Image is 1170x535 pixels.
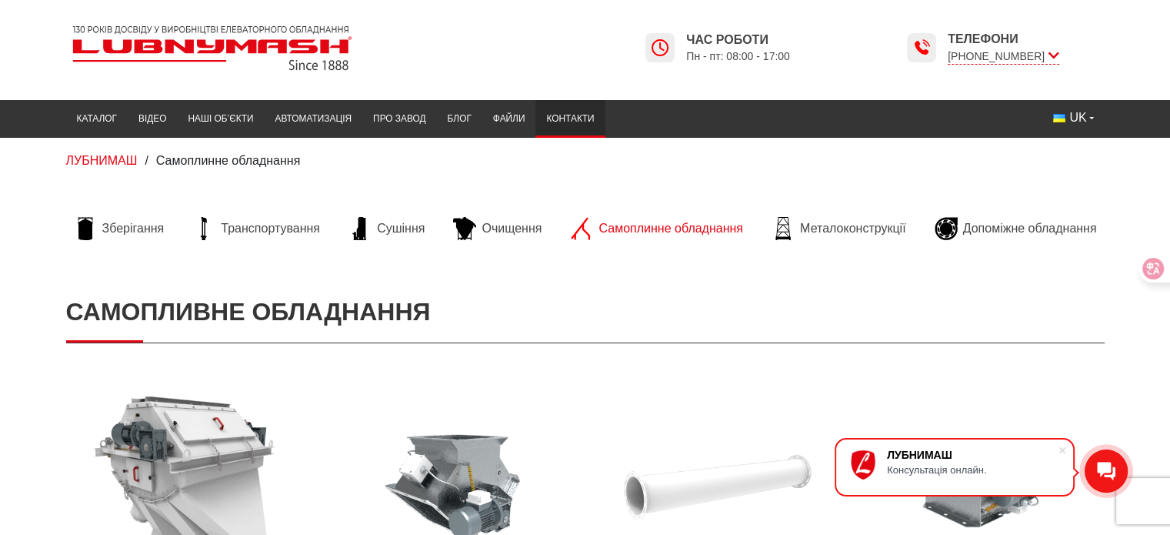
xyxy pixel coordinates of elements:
[1069,109,1086,126] span: UK
[156,154,300,167] span: Самоплинне обладнання
[145,154,148,167] span: /
[598,220,742,237] span: Самоплинне обладнання
[948,48,1059,65] span: [PHONE_NUMBER]
[535,104,605,134] a: Контакти
[177,104,264,134] a: Наші об’єкти
[221,220,320,237] span: Транспортування
[66,217,172,240] a: Зберігання
[66,19,358,77] img: Lubnymash
[800,220,905,237] span: Металоконструкції
[948,31,1059,48] span: Телефони
[686,49,790,64] span: Пн - пт: 08:00 - 17:00
[102,220,165,237] span: Зберігання
[562,217,750,240] a: Самоплинне обладнання
[377,220,425,237] span: Сушіння
[128,104,177,134] a: Відео
[341,217,432,240] a: Сушіння
[651,38,669,57] img: Lubnymash time icon
[887,449,1058,461] div: ЛУБНИМАШ
[764,217,913,240] a: Металоконструкції
[887,464,1058,476] div: Консультація онлайн.
[362,104,436,134] a: Про завод
[927,217,1105,240] a: Допоміжне обладнання
[963,220,1097,237] span: Допоміжне обладнання
[1053,114,1065,122] img: Українська
[482,220,542,237] span: Очищення
[436,104,482,134] a: Блог
[185,217,328,240] a: Транспортування
[66,154,138,167] a: ЛУБНИМАШ
[66,282,1105,343] h1: Самопливне обладнання
[1042,104,1104,132] button: UK
[66,104,128,134] a: Каталог
[912,38,931,57] img: Lubnymash time icon
[445,217,549,240] a: Очищення
[264,104,362,134] a: Автоматизація
[686,32,790,48] span: Час роботи
[482,104,536,134] a: Файли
